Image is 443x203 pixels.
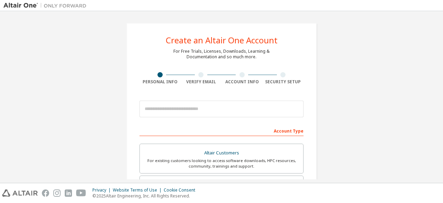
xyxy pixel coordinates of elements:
div: Account Type [139,125,304,136]
div: Account Info [221,79,263,85]
img: linkedin.svg [65,189,72,197]
div: Create an Altair One Account [166,36,278,44]
img: altair_logo.svg [2,189,38,197]
div: For existing customers looking to access software downloads, HPC resources, community, trainings ... [144,158,299,169]
div: Security Setup [263,79,304,85]
div: Altair Customers [144,148,299,158]
img: facebook.svg [42,189,49,197]
img: instagram.svg [53,189,61,197]
div: Personal Info [139,79,181,85]
div: Website Terms of Use [113,187,164,193]
img: Altair One [3,2,90,9]
p: © 2025 Altair Engineering, Inc. All Rights Reserved. [92,193,199,199]
img: youtube.svg [76,189,86,197]
div: Verify Email [181,79,222,85]
div: Privacy [92,187,113,193]
div: Cookie Consent [164,187,199,193]
div: For Free Trials, Licenses, Downloads, Learning & Documentation and so much more. [173,49,270,60]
